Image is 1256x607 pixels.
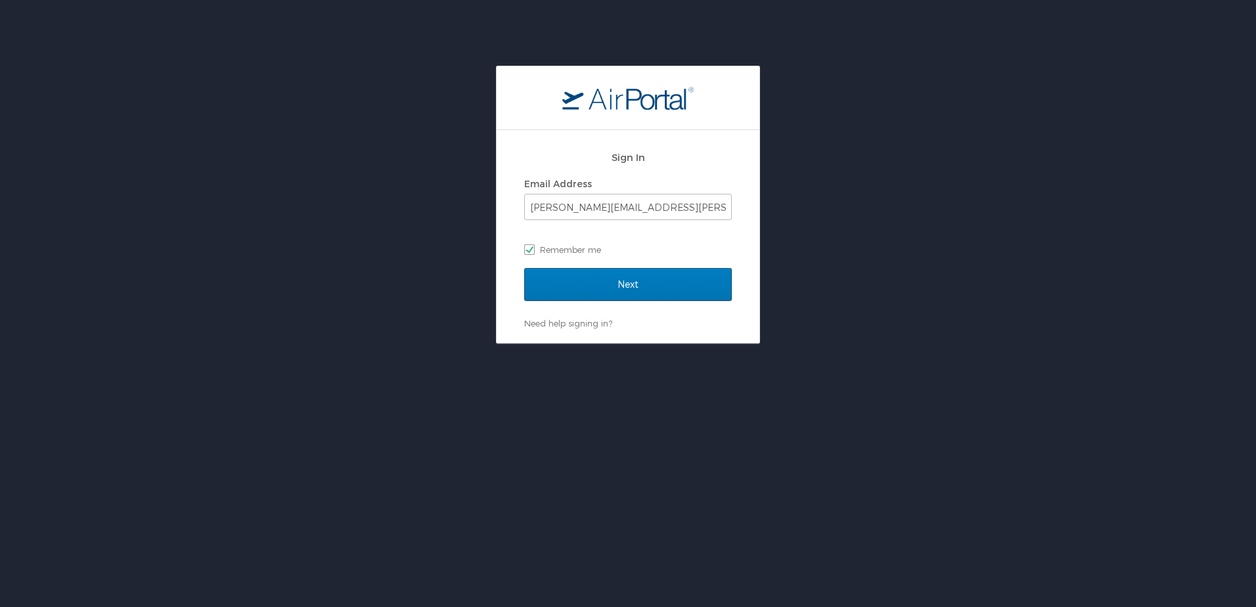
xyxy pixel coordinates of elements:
h2: Sign In [524,150,732,165]
input: Next [524,268,732,301]
label: Email Address [524,178,592,189]
a: Need help signing in? [524,318,612,328]
img: logo [562,86,694,110]
label: Remember me [524,240,732,259]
